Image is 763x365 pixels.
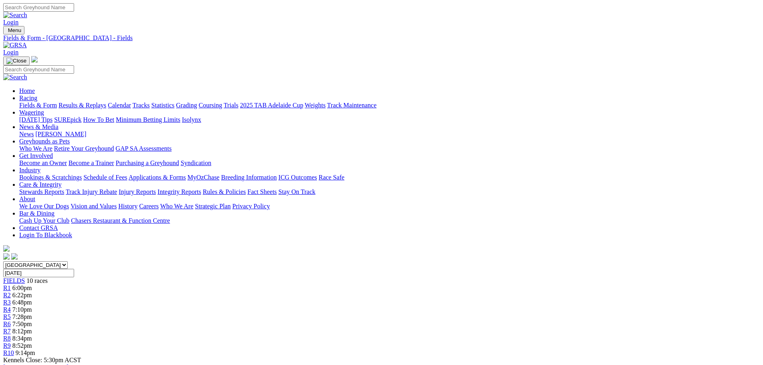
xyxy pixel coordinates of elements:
a: Fields & Form [19,102,57,109]
a: [PERSON_NAME] [35,131,86,137]
a: Stewards Reports [19,188,64,195]
a: R10 [3,349,14,356]
a: Fact Sheets [248,188,277,195]
a: R3 [3,299,11,306]
a: ICG Outcomes [278,174,317,181]
button: Toggle navigation [3,26,24,34]
a: Get Involved [19,152,53,159]
a: Track Injury Rebate [66,188,117,195]
span: 8:12pm [12,328,32,335]
a: [DATE] Tips [19,116,52,123]
span: R2 [3,292,11,298]
img: twitter.svg [11,253,18,260]
span: 7:50pm [12,321,32,327]
input: Select date [3,269,74,277]
a: Become an Owner [19,159,67,166]
a: Wagering [19,109,44,116]
a: Race Safe [318,174,344,181]
a: Vision and Values [70,203,117,210]
span: 7:10pm [12,306,32,313]
button: Toggle navigation [3,56,30,65]
a: Injury Reports [119,188,156,195]
span: 6:22pm [12,292,32,298]
a: Integrity Reports [157,188,201,195]
span: Kennels Close: 5:30pm ACST [3,357,81,363]
a: Tracks [133,102,150,109]
a: Bar & Dining [19,210,54,217]
a: 2025 TAB Adelaide Cup [240,102,303,109]
a: Weights [305,102,326,109]
a: Results & Replays [58,102,106,109]
div: Care & Integrity [19,188,760,196]
a: Retire Your Greyhound [54,145,114,152]
a: History [118,203,137,210]
a: Syndication [181,159,211,166]
a: Isolynx [182,116,201,123]
a: Coursing [199,102,222,109]
a: FIELDS [3,277,25,284]
div: About [19,203,760,210]
span: 9:14pm [16,349,35,356]
span: 10 races [26,277,48,284]
a: SUREpick [54,116,81,123]
div: News & Media [19,131,760,138]
a: Cash Up Your Club [19,217,69,224]
a: Greyhounds as Pets [19,138,70,145]
a: R7 [3,328,11,335]
a: Bookings & Scratchings [19,174,82,181]
span: 6:00pm [12,284,32,291]
a: Privacy Policy [232,203,270,210]
a: R1 [3,284,11,291]
a: Grading [176,102,197,109]
a: Care & Integrity [19,181,62,188]
a: Chasers Restaurant & Function Centre [71,217,170,224]
img: facebook.svg [3,253,10,260]
div: Bar & Dining [19,217,760,224]
a: Minimum Betting Limits [116,116,180,123]
a: Track Maintenance [327,102,376,109]
span: 8:52pm [12,342,32,349]
input: Search [3,3,74,12]
a: How To Bet [83,116,115,123]
img: Search [3,74,27,81]
span: Menu [8,27,21,33]
a: Strategic Plan [195,203,231,210]
a: Industry [19,167,40,173]
a: Schedule of Fees [83,174,127,181]
a: News & Media [19,123,58,130]
a: Login [3,49,18,56]
a: Breeding Information [221,174,277,181]
a: Home [19,87,35,94]
div: Fields & Form - [GEOGRAPHIC_DATA] - Fields [3,34,760,42]
a: GAP SA Assessments [116,145,172,152]
a: Login To Blackbook [19,232,72,238]
img: GRSA [3,42,27,49]
img: Close [6,58,26,64]
a: R6 [3,321,11,327]
a: Login [3,19,18,26]
img: Search [3,12,27,19]
a: Purchasing a Greyhound [116,159,179,166]
span: 6:48pm [12,299,32,306]
a: R4 [3,306,11,313]
a: R8 [3,335,11,342]
a: R9 [3,342,11,349]
a: We Love Our Dogs [19,203,69,210]
div: Industry [19,174,760,181]
a: MyOzChase [187,174,219,181]
span: 8:34pm [12,335,32,342]
span: R5 [3,313,11,320]
img: logo-grsa-white.png [3,245,10,252]
a: Careers [139,203,159,210]
a: About [19,196,35,202]
a: Rules & Policies [203,188,246,195]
